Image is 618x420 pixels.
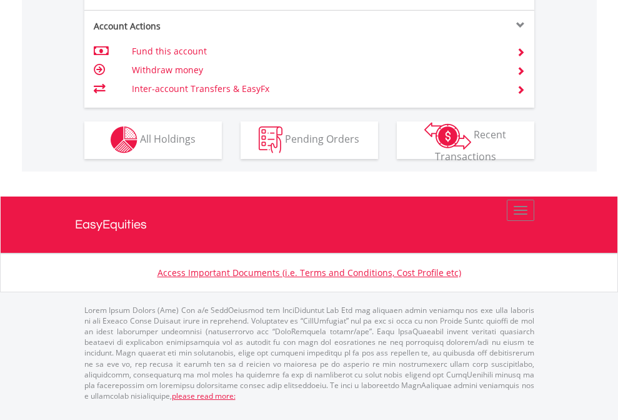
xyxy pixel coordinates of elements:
[132,42,501,61] td: Fund this account
[84,121,222,159] button: All Holdings
[424,122,471,150] img: transactions-zar-wht.png
[132,61,501,79] td: Withdraw money
[157,267,461,279] a: Access Important Documents (i.e. Terms and Conditions, Cost Profile etc)
[259,126,282,153] img: pending_instructions-wht.png
[84,305,534,401] p: Lorem Ipsum Dolors (Ame) Con a/e SeddOeiusmod tem InciDiduntut Lab Etd mag aliquaen admin veniamq...
[75,197,544,253] a: EasyEquities
[111,126,137,153] img: holdings-wht.png
[132,79,501,98] td: Inter-account Transfers & EasyFx
[84,20,309,33] div: Account Actions
[172,391,236,401] a: please read more:
[397,121,534,159] button: Recent Transactions
[241,121,378,159] button: Pending Orders
[140,132,196,146] span: All Holdings
[435,128,507,163] span: Recent Transactions
[285,132,359,146] span: Pending Orders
